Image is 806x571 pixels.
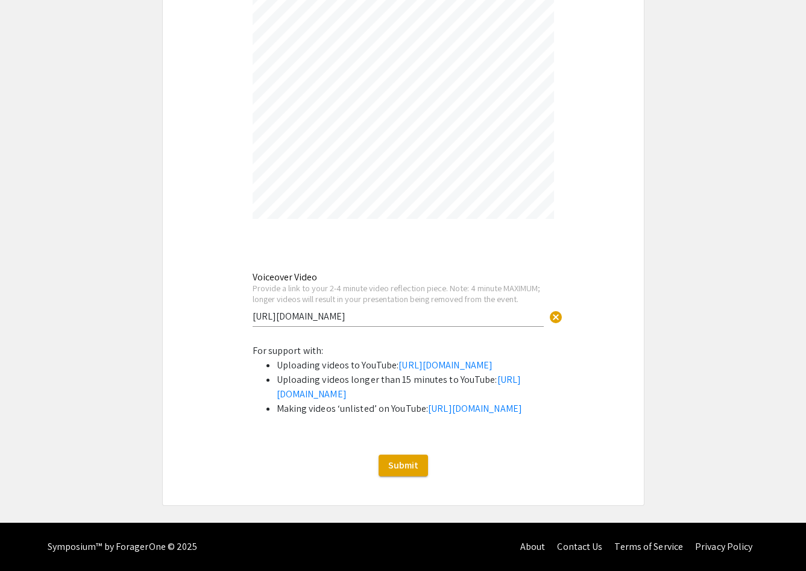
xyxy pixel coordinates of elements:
[48,523,198,571] div: Symposium™ by ForagerOne © 2025
[9,517,51,562] iframe: Chat
[614,540,683,553] a: Terms of Service
[253,344,324,357] span: For support with:
[379,455,428,476] button: Submit
[277,358,554,373] li: Uploading videos to YouTube:
[388,459,418,472] span: Submit
[398,359,493,371] a: [URL][DOMAIN_NAME]
[428,402,522,415] a: [URL][DOMAIN_NAME]
[277,373,521,400] a: [URL][DOMAIN_NAME]
[253,271,317,283] mat-label: Voiceover Video
[277,373,554,402] li: Uploading videos longer than 15 minutes to YouTube:
[253,283,544,304] div: Provide a link to your 2-4 minute video reflection piece. Note: 4 minute MAXIMUM; longer videos w...
[253,310,544,323] input: Type Here
[277,402,554,416] li: Making videos ‘unlisted’ on YouTube:
[520,540,546,553] a: About
[544,304,568,328] button: Clear
[695,540,752,553] a: Privacy Policy
[549,310,563,324] span: cancel
[557,540,602,553] a: Contact Us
